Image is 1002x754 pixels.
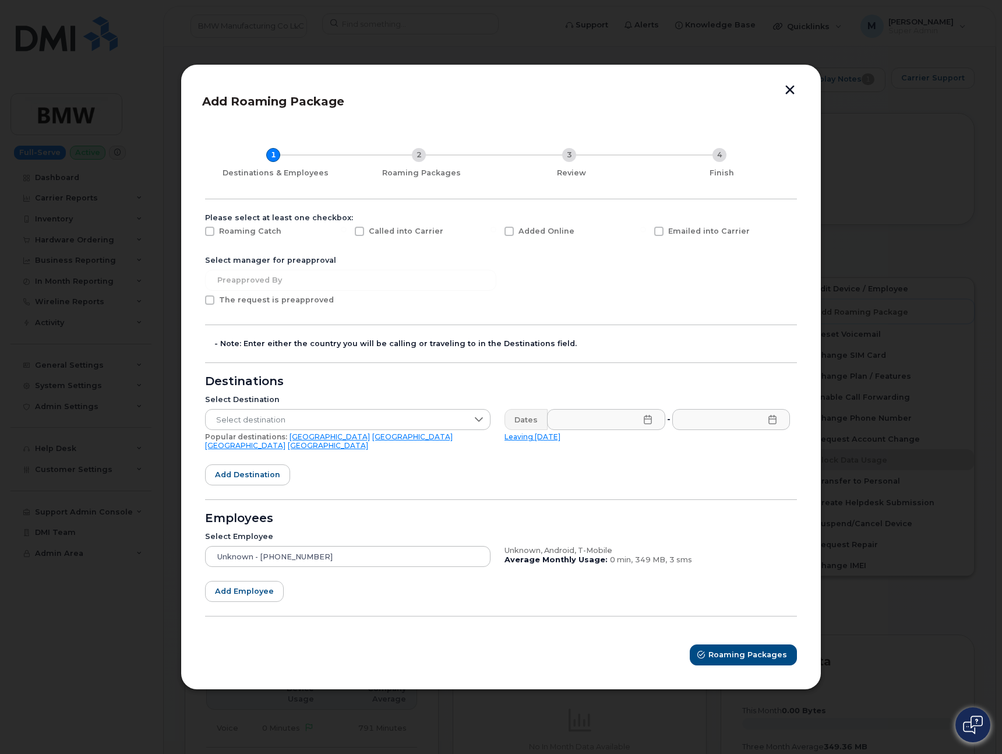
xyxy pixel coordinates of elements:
[504,432,560,441] a: Leaving [DATE]
[205,514,797,523] div: Employees
[504,546,790,555] div: Unknown, Android, T-Mobile
[651,168,792,178] div: Finish
[205,270,496,291] input: Preapproved by
[501,168,642,178] div: Review
[369,227,443,235] span: Called into Carrier
[610,555,633,564] span: 0 min,
[668,227,750,235] span: Emailed into Carrier
[215,469,280,480] span: Add destination
[412,148,426,162] div: 2
[205,441,285,450] a: [GEOGRAPHIC_DATA]
[205,395,491,404] div: Select Destination
[491,227,496,232] input: Added Online
[504,555,608,564] b: Average Monthly Usage:
[290,432,370,441] a: [GEOGRAPHIC_DATA]
[372,432,453,441] a: [GEOGRAPHIC_DATA]
[215,586,274,597] span: Add employee
[214,339,797,348] div: - Note: Enter either the country you will be calling or traveling to in the Destinations field.
[205,581,284,602] button: Add employee
[665,409,673,430] div: -
[669,555,692,564] span: 3 sms
[205,256,797,265] div: Select manager for preapproval
[708,649,787,660] span: Roaming Packages
[547,409,665,430] input: Please fill out this field
[205,546,491,567] input: Search device
[562,148,576,162] div: 3
[518,227,574,235] span: Added Online
[341,227,347,232] input: Called into Carrier
[205,464,290,485] button: Add destination
[205,213,797,223] div: Please select at least one checkbox:
[219,295,334,304] span: The request is preapproved
[202,94,344,108] span: Add Roaming Package
[219,227,281,235] span: Roaming Catch
[712,148,726,162] div: 4
[963,716,983,734] img: Open chat
[351,168,492,178] div: Roaming Packages
[288,441,368,450] a: [GEOGRAPHIC_DATA]
[672,409,791,430] input: Please fill out this field
[205,377,797,386] div: Destinations
[635,555,667,564] span: 349 MB,
[205,532,491,541] div: Select Employee
[640,227,646,232] input: Emailed into Carrier
[206,410,468,431] span: Select destination
[205,432,287,441] span: Popular destinations:
[690,644,797,665] button: Roaming Packages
